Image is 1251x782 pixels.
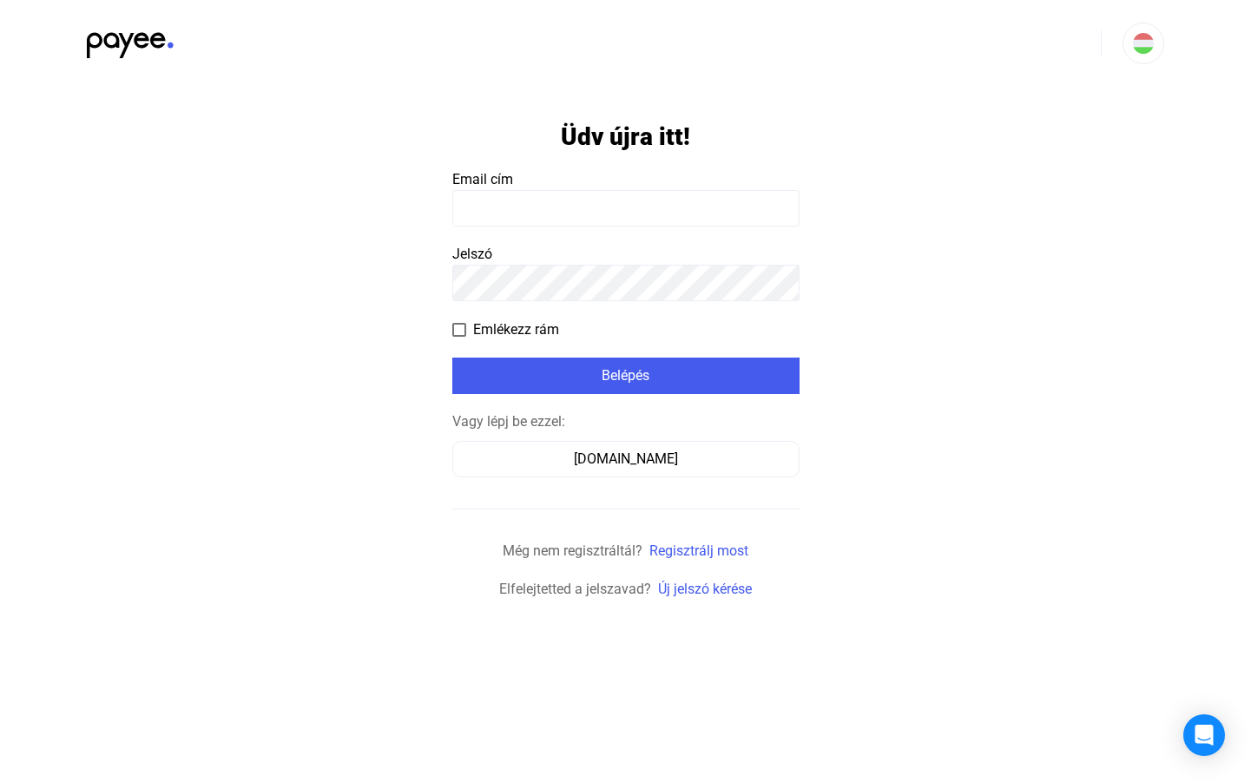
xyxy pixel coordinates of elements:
span: Email cím [452,171,513,187]
button: [DOMAIN_NAME] [452,441,800,477]
a: [DOMAIN_NAME] [452,450,800,467]
a: Regisztrálj most [649,542,748,559]
a: Új jelszó kérése [658,581,752,597]
button: HU [1123,23,1164,64]
div: [DOMAIN_NAME] [458,449,793,470]
h1: Üdv újra itt! [561,122,690,152]
div: Belépés [458,365,794,386]
span: Emlékezz rám [473,319,559,340]
span: Elfelejtetted a jelszavad? [499,581,651,597]
span: Jelszó [452,246,492,262]
span: Még nem regisztráltál? [503,542,642,559]
div: Open Intercom Messenger [1183,714,1225,756]
div: Vagy lépj be ezzel: [452,411,800,432]
button: Belépés [452,358,800,394]
img: HU [1133,33,1154,54]
img: black-payee-blue-dot.svg [87,23,174,58]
